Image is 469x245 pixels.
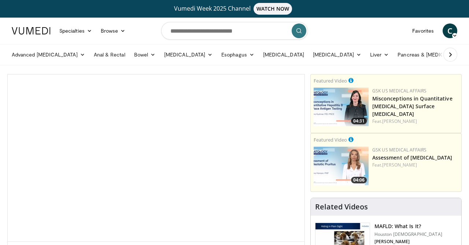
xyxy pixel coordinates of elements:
p: [PERSON_NAME] [374,239,442,245]
a: [MEDICAL_DATA] [259,47,309,62]
img: 31b7e813-d228-42d3-be62-e44350ef88b5.jpg.150x105_q85_crop-smart_upscale.jpg [314,147,369,185]
a: Vumedi Week 2025 ChannelWATCH NOW [13,3,456,15]
span: 04:06 [351,177,367,183]
a: 04:06 [314,147,369,185]
a: Specialties [55,23,96,38]
h4: Related Videos [315,202,368,211]
img: VuMedi Logo [12,27,51,34]
input: Search topics, interventions [161,22,308,40]
span: WATCH NOW [254,3,292,15]
a: Assessment of [MEDICAL_DATA] [372,154,453,161]
a: Advanced [MEDICAL_DATA] [7,47,89,62]
a: [PERSON_NAME] [382,162,417,168]
a: [PERSON_NAME] [382,118,417,124]
a: 04:31 [314,88,369,126]
a: GSK US Medical Affairs [372,88,427,94]
a: Liver [366,47,393,62]
a: Favorites [408,23,438,38]
p: Houston [DEMOGRAPHIC_DATA] [374,231,442,237]
a: C [443,23,457,38]
div: Feat. [372,118,458,125]
a: GSK US Medical Affairs [372,147,427,153]
div: Feat. [372,162,458,168]
video-js: Video Player [8,74,304,242]
a: [MEDICAL_DATA] [309,47,366,62]
a: Anal & Rectal [89,47,130,62]
a: Misconceptions in Quantitative [MEDICAL_DATA] Surface [MEDICAL_DATA] [372,95,453,117]
a: Browse [96,23,130,38]
a: Esophagus [217,47,259,62]
span: 04:31 [351,118,367,124]
small: Featured Video [314,136,347,143]
a: Bowel [130,47,160,62]
a: [MEDICAL_DATA] [160,47,217,62]
small: Featured Video [314,77,347,84]
img: ea8305e5-ef6b-4575-a231-c141b8650e1f.jpg.150x105_q85_crop-smart_upscale.jpg [314,88,369,126]
h3: MAFLD: What Is It? [374,223,442,230]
